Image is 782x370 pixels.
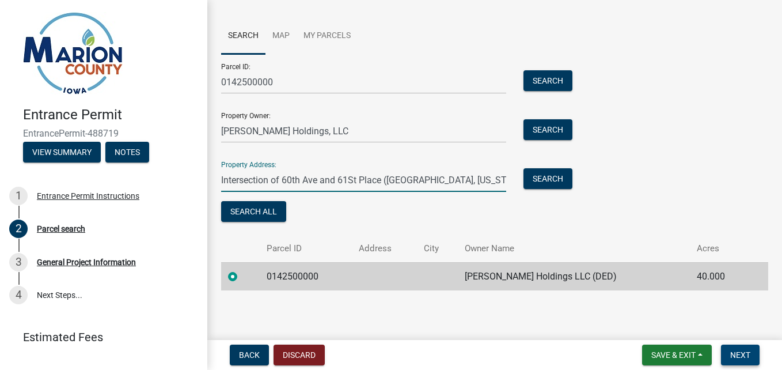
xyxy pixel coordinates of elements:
[37,258,136,266] div: General Project Information
[523,70,572,91] button: Search
[105,142,149,163] button: Notes
[730,350,750,360] span: Next
[274,345,325,365] button: Discard
[239,350,260,360] span: Back
[221,201,286,222] button: Search All
[23,128,184,139] span: EntrancePermit-488719
[9,286,28,304] div: 4
[9,326,189,349] a: Estimated Fees
[9,187,28,205] div: 1
[523,168,572,189] button: Search
[9,220,28,238] div: 2
[458,235,690,262] th: Owner Name
[297,18,358,55] a: My Parcels
[458,262,690,290] td: [PERSON_NAME] Holdings LLC (DED)
[221,18,265,55] a: Search
[23,142,101,163] button: View Summary
[230,345,269,365] button: Back
[23,107,198,123] h4: Entrance Permit
[23,148,101,157] wm-modal-confirm: Summary
[260,262,352,290] td: 0142500000
[265,18,297,55] a: Map
[105,148,149,157] wm-modal-confirm: Notes
[352,235,417,262] th: Address
[690,235,749,262] th: Acres
[642,345,712,365] button: Save & Exit
[690,262,749,290] td: 40.000
[523,119,572,140] button: Search
[37,225,85,233] div: Parcel search
[23,12,123,95] img: Marion County, Iowa
[9,253,28,271] div: 3
[37,192,139,200] div: Entrance Permit Instructions
[417,235,457,262] th: City
[260,235,352,262] th: Parcel ID
[651,350,696,360] span: Save & Exit
[721,345,760,365] button: Next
